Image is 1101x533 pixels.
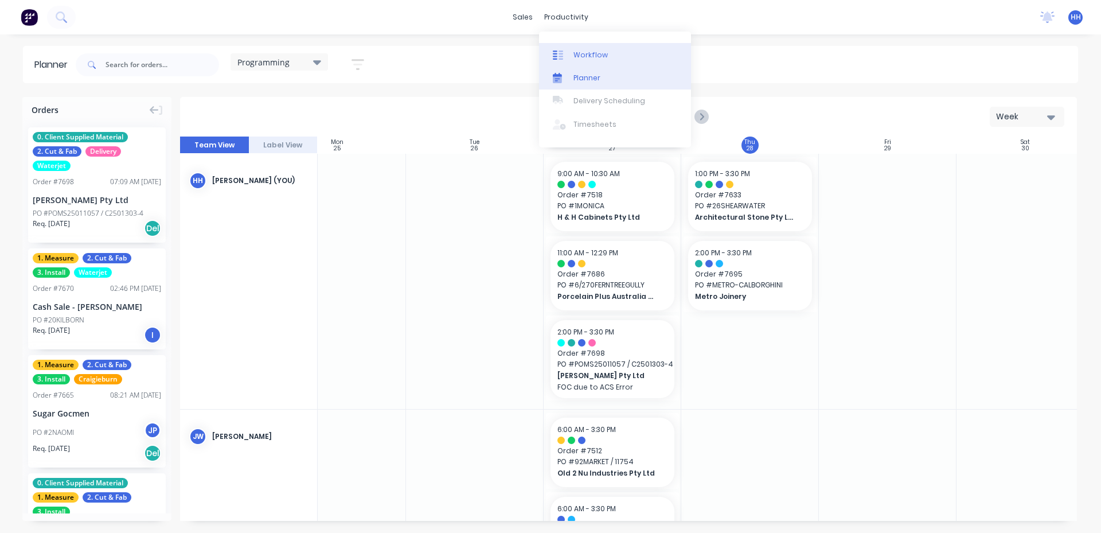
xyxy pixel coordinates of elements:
[695,269,805,279] span: Order # 7695
[106,53,219,76] input: Search for orders...
[33,177,74,187] div: Order # 7698
[33,507,70,517] span: 3. Install
[539,67,691,90] a: Planner
[33,427,74,438] div: PO #2NAOMI
[557,269,667,279] span: Order # 7686
[33,283,74,294] div: Order # 7670
[557,201,667,211] span: PO # 1MONICA
[695,169,750,178] span: 1:00 PM - 3:30 PM
[573,73,600,83] div: Planner
[83,492,131,503] span: 2. Cut & Fab
[996,111,1049,123] div: Week
[144,445,161,462] div: Del
[695,248,752,258] span: 2:00 PM - 3:30 PM
[33,325,70,336] span: Req. [DATE]
[884,139,891,146] div: Fri
[331,139,343,146] div: Mon
[557,248,618,258] span: 11:00 AM - 12:29 PM
[33,219,70,229] span: Req. [DATE]
[189,172,206,189] div: HH
[557,468,657,478] span: Old 2 Nu Industries Pty Ltd
[747,146,753,151] div: 28
[1071,12,1081,22] span: HH
[33,253,79,263] span: 1. Measure
[557,212,657,223] span: H & H Cabinets Pty Ltd
[33,360,79,370] span: 1. Measure
[33,194,161,206] div: [PERSON_NAME] Pty Ltd
[74,267,112,278] span: Waterjet
[33,390,74,400] div: Order # 7665
[884,146,891,151] div: 29
[695,190,805,200] span: Order # 7633
[557,280,667,290] span: PO # 6/270FERNTREEGULLY
[110,177,161,187] div: 07:09 AM [DATE]
[144,220,161,237] div: Del
[744,139,755,146] div: Thu
[237,56,290,68] span: Programming
[33,374,70,384] span: 3. Install
[990,107,1064,127] button: Week
[1021,146,1029,151] div: 30
[110,390,161,400] div: 08:21 AM [DATE]
[33,267,70,278] span: 3. Install
[573,50,608,60] div: Workflow
[33,132,128,142] span: 0. Client Supplied Material
[180,137,249,154] button: Team View
[33,492,79,503] span: 1. Measure
[33,146,81,157] span: 2. Cut & Fab
[249,137,318,154] button: Label View
[83,360,131,370] span: 2. Cut & Fab
[557,371,657,381] span: [PERSON_NAME] Pty Ltd
[33,208,143,219] div: PO #POMS25011057 / C2501303-4
[538,9,594,26] div: productivity
[33,407,161,419] div: Sugar Gocmen
[609,146,615,151] div: 27
[557,425,616,434] span: 6:00 AM - 3:30 PM
[33,301,161,313] div: Cash Sale - [PERSON_NAME]
[33,443,70,454] span: Req. [DATE]
[557,190,667,200] span: Order # 7518
[557,457,667,467] span: PO # 92MARKET / 11754
[212,176,308,186] div: [PERSON_NAME] (You)
[110,283,161,294] div: 02:46 PM [DATE]
[33,161,71,171] span: Waterjet
[21,9,38,26] img: Factory
[695,201,805,211] span: PO # 26SHEARWATER
[695,291,794,302] span: Metro Joinery
[557,169,620,178] span: 9:00 AM - 10:30 AM
[33,478,128,488] span: 0. Client Supplied Material
[189,428,206,445] div: JW
[557,359,667,369] span: PO # POMS25011057 / C2501303-4
[144,326,161,344] div: I
[557,446,667,456] span: Order # 7512
[212,431,308,442] div: [PERSON_NAME]
[507,9,538,26] div: sales
[539,43,691,66] a: Workflow
[557,383,667,391] p: FOC due to ACS Error
[557,291,657,302] span: Porcelain Plus Australia Pty Ltd
[144,422,161,439] div: JP
[470,139,479,146] div: Tue
[471,146,478,151] div: 26
[695,212,794,223] span: Architectural Stone Pty Ltd
[557,348,667,359] span: Order # 7698
[34,58,73,72] div: Planner
[557,327,614,337] span: 2:00 PM - 3:30 PM
[32,104,58,116] span: Orders
[85,146,121,157] span: Delivery
[83,253,131,263] span: 2. Cut & Fab
[557,504,616,513] span: 6:00 AM - 3:30 PM
[1021,139,1030,146] div: Sat
[74,374,122,384] span: Craigieburn
[695,280,805,290] span: PO # METRO-CALBORGHINI
[334,146,341,151] div: 25
[33,315,84,325] div: PO #20KILBORN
